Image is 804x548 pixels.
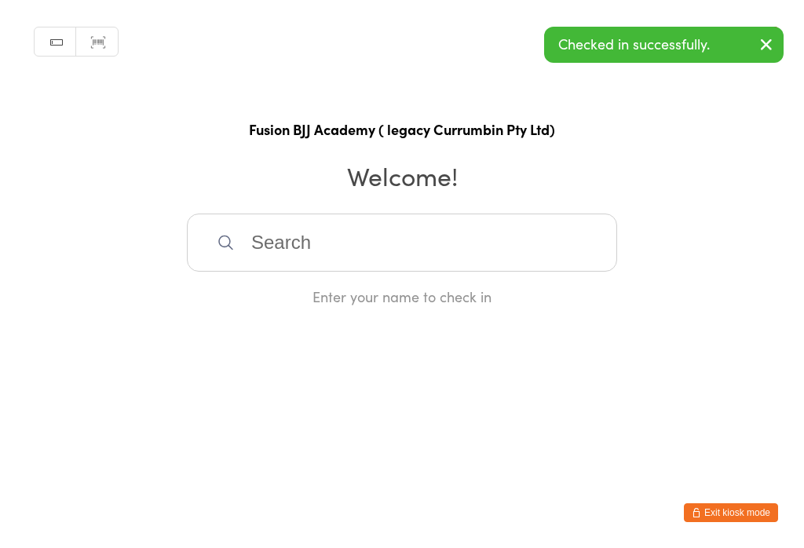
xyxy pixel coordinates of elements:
[187,287,617,306] div: Enter your name to check in
[16,158,788,193] h2: Welcome!
[187,214,617,272] input: Search
[544,27,784,63] div: Checked in successfully.
[16,119,788,139] h1: Fusion BJJ Academy ( legacy Currumbin Pty Ltd)
[684,503,778,522] button: Exit kiosk mode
